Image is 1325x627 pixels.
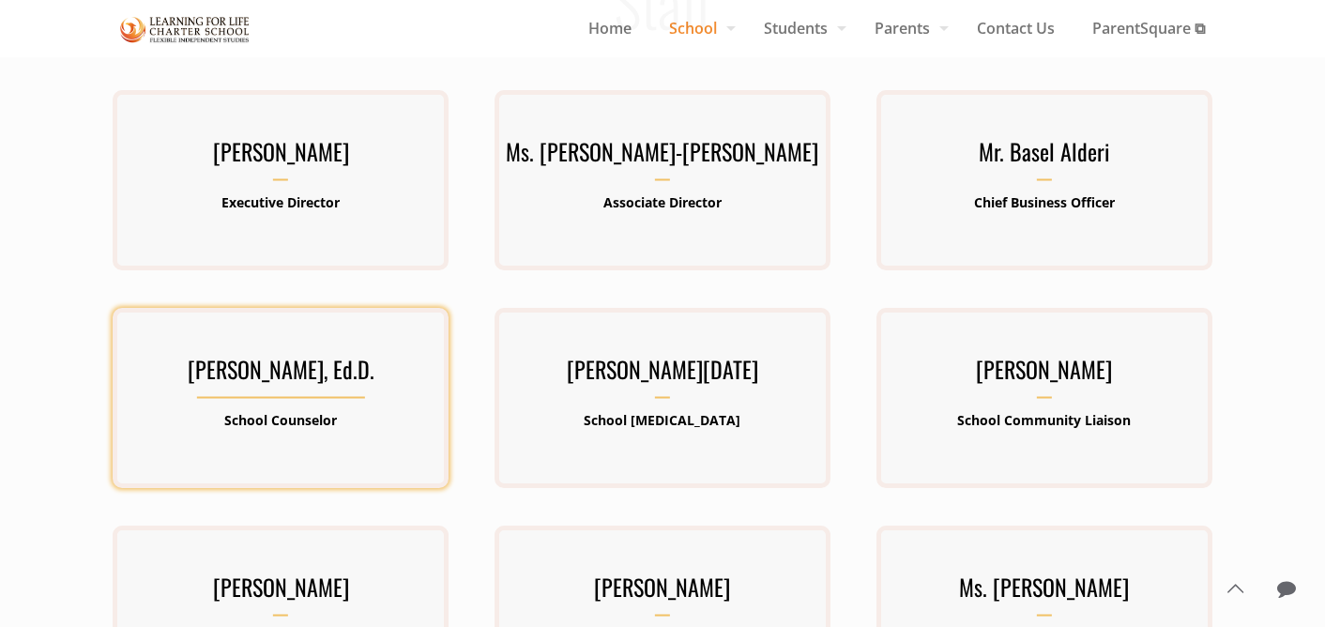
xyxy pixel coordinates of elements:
[113,350,449,399] h3: [PERSON_NAME], Ed.D.
[495,568,830,617] h3: [PERSON_NAME]
[570,14,650,42] span: Home
[224,411,337,429] b: School Counselor
[876,132,1212,181] h3: Mr. Basel Alderi
[113,132,449,181] h3: [PERSON_NAME]
[113,568,449,617] h3: [PERSON_NAME]
[495,132,830,181] h3: Ms. [PERSON_NAME]-[PERSON_NAME]
[603,193,722,211] b: Associate Director
[974,193,1115,211] b: Chief Business Officer
[1074,14,1224,42] span: ParentSquare ⧉
[1215,569,1255,608] a: Back to top icon
[745,14,856,42] span: Students
[856,14,958,42] span: Parents
[120,13,250,46] img: Staff
[221,193,340,211] b: Executive Director
[495,350,830,399] h3: [PERSON_NAME][DATE]
[957,411,1131,429] b: School Community Liaison
[650,14,745,42] span: School
[876,568,1212,617] h3: Ms. [PERSON_NAME]
[876,350,1212,399] h3: [PERSON_NAME]
[958,14,1074,42] span: Contact Us
[584,411,740,429] b: School [MEDICAL_DATA]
